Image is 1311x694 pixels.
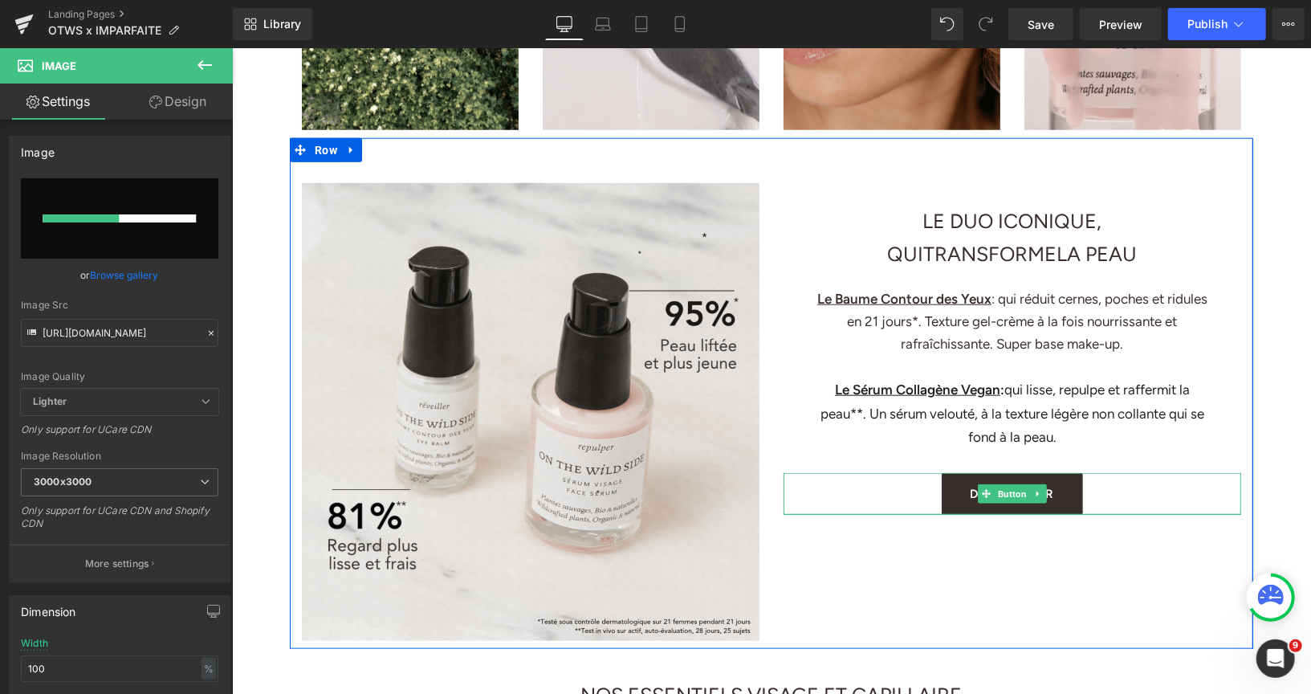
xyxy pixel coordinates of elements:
[710,425,851,467] a: DÉCOUVRIR
[120,84,236,120] a: Design
[233,8,312,40] a: New Library
[48,8,233,21] a: Landing Pages
[42,59,76,72] span: Image
[825,194,906,218] span: LA PEAU
[91,261,159,289] a: Browse gallery
[21,319,218,347] input: Link
[21,423,218,447] div: Only support for UCare CDN
[202,658,216,680] div: %
[1289,639,1302,652] span: 9
[1099,16,1142,33] span: Preview
[738,425,823,467] span: DÉCOUVRIR
[585,243,759,259] a: Le Baume Contour des Yeux
[970,8,1002,40] button: Redo
[1256,639,1295,678] iframe: Intercom live chat
[622,8,661,40] a: Tablet
[1187,18,1228,31] span: Publish
[656,194,692,218] span: QUI
[21,655,218,682] input: auto
[584,239,977,307] h1: : qui réduit cernes, poches et ridules en 21 jours*. Texture gel-crème à la fois nourrissante et ...
[763,436,798,455] span: Button
[603,333,772,349] strong: :
[263,17,301,31] span: Library
[661,8,699,40] a: Mobile
[1028,16,1054,33] span: Save
[798,436,815,455] a: Expand / Collapse
[21,371,218,382] div: Image Quality
[48,24,161,37] span: OTWS x IMPARFAITE
[21,638,48,649] div: Width
[931,8,963,40] button: Undo
[21,451,218,462] div: Image Resolution
[79,90,109,114] span: Row
[21,300,218,311] div: Image Src
[692,194,825,218] span: TRANSFORME
[545,8,584,40] a: Desktop
[691,161,870,185] span: LE DUO ICONIQUE,
[109,90,130,114] a: Expand / Collapse
[34,476,92,488] b: 3000x3000
[584,330,977,401] div: qui lisse, repulpe et raffermit la peau**. Un sérum velouté, à la texture légère non collante qui...
[584,8,622,40] a: Laptop
[1080,8,1162,40] a: Preview
[21,504,218,541] div: Only support for UCare CDN and Shopify CDN
[21,137,55,159] div: Image
[1168,8,1266,40] button: Publish
[21,596,76,618] div: Dimension
[21,267,218,284] div: or
[1272,8,1305,40] button: More
[33,395,67,407] b: Lighter
[10,545,230,582] button: More settings
[85,557,149,571] p: More settings
[603,333,768,349] a: Le Sérum Collagène Vegan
